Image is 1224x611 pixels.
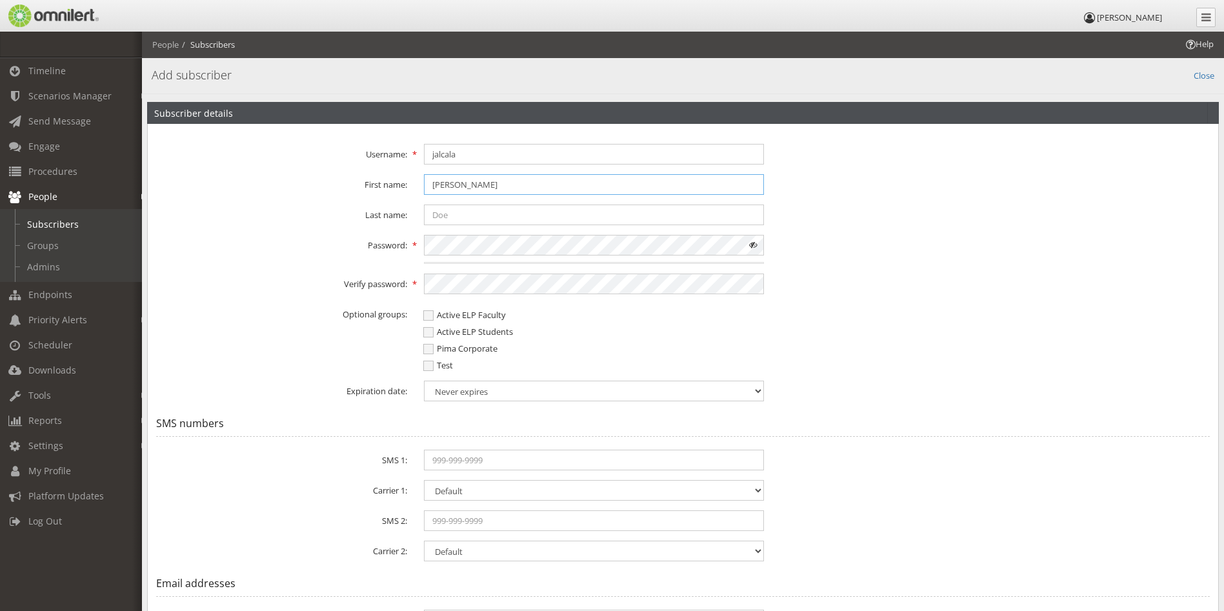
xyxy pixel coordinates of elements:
[148,304,416,321] label: Optional groups:
[28,414,62,426] span: Reports
[29,9,55,21] span: Help
[28,364,76,376] span: Downloads
[152,39,179,51] li: People
[148,450,416,466] label: SMS 1:
[423,343,497,354] span: Pima Corporate
[179,39,235,51] li: Subscribers
[28,465,71,477] span: My Profile
[28,190,57,203] span: People
[423,309,506,321] span: Active ELP Faculty
[28,515,62,527] span: Log Out
[152,67,1214,84] h4: Add subscriber
[424,205,764,225] input: Doe
[424,510,764,531] input: 999-999-9999
[148,510,416,527] label: SMS 2:
[156,571,1210,597] legend: Email addresses
[148,174,416,191] label: First name:
[28,165,77,177] span: Procedures
[423,326,513,337] span: Active ELP Students
[28,115,91,127] span: Send Message
[1196,8,1216,27] a: Collapse Menu
[1194,67,1214,82] a: Close
[148,235,416,252] label: Password:
[28,339,72,351] span: Scheduler
[28,288,72,301] span: Endpoints
[424,144,764,165] input: username
[148,381,416,397] label: Expiration date:
[28,490,104,502] span: Platform Updates
[148,205,416,221] label: Last name:
[1097,12,1162,23] span: [PERSON_NAME]
[156,411,1210,437] legend: SMS numbers
[423,359,453,371] span: Test
[28,314,87,326] span: Priority Alerts
[28,65,66,77] span: Timeline
[28,140,60,152] span: Engage
[1184,38,1214,50] span: Help
[154,103,233,123] h2: Subscriber details
[148,144,416,161] label: Username:
[148,541,416,557] label: Carrier 2:
[424,174,764,195] input: John
[148,480,416,497] label: Carrier 1:
[28,389,51,401] span: Tools
[424,450,764,470] input: 999-999-9999
[6,5,99,27] img: Omnilert
[148,274,416,290] label: Verify password:
[28,439,63,452] span: Settings
[28,90,112,102] span: Scenarios Manager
